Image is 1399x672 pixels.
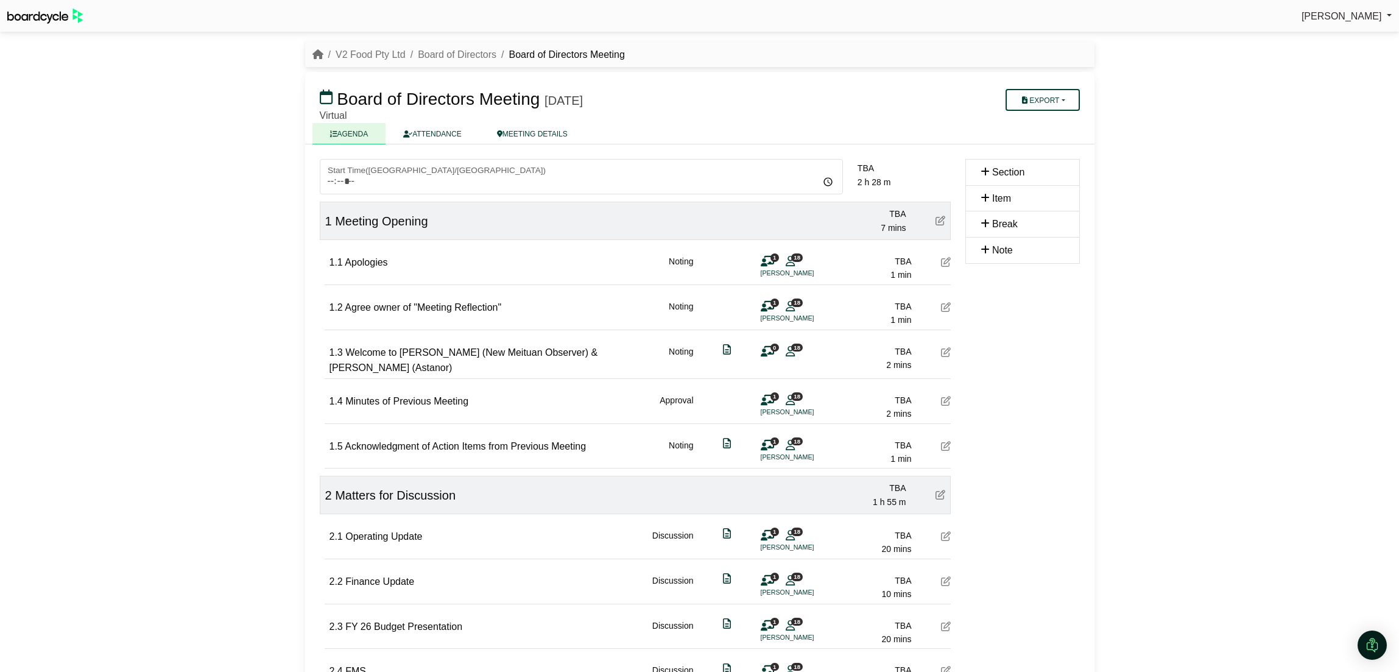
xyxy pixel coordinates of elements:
[992,219,1018,229] span: Break
[890,454,911,464] span: 1 min
[1358,631,1387,660] div: Open Intercom Messenger
[660,394,693,421] div: Approval
[544,93,583,108] div: [DATE]
[881,634,911,644] span: 20 mins
[992,167,1024,177] span: Section
[770,573,779,581] span: 1
[345,531,422,542] span: Operating Update
[761,452,852,462] li: [PERSON_NAME]
[992,193,1011,203] span: Item
[826,345,912,358] div: TBA
[791,618,803,626] span: 18
[761,587,852,598] li: [PERSON_NAME]
[345,576,414,587] span: Finance Update
[312,123,386,144] a: AGENDA
[881,589,911,599] span: 10 mins
[886,360,911,370] span: 2 mins
[335,214,428,228] span: Meeting Opening
[821,207,906,221] div: TBA
[770,528,779,536] span: 1
[325,489,332,502] span: 2
[881,223,906,233] span: 7 mins
[886,409,911,419] span: 2 mins
[826,255,912,268] div: TBA
[761,313,852,324] li: [PERSON_NAME]
[770,663,779,671] span: 1
[821,481,906,495] div: TBA
[312,47,625,63] nav: breadcrumb
[873,497,906,507] span: 1 h 55 m
[791,573,803,581] span: 18
[826,619,912,632] div: TBA
[335,489,456,502] span: Matters for Discussion
[479,123,585,144] a: MEETING DETAILS
[1006,89,1079,111] button: Export
[7,9,83,24] img: BoardcycleBlackGreen-aaafeed430059cb809a45853b8cf6d952af9d84e6e89e1f1685b34bfd5cb7d64.svg
[386,123,479,144] a: ATTENDANCE
[345,396,468,406] span: Minutes of Previous Meeting
[791,253,803,261] span: 18
[826,300,912,313] div: TBA
[345,621,462,632] span: FY 26 Budget Presentation
[770,253,779,261] span: 1
[652,529,694,556] div: Discussion
[337,90,540,108] span: Board of Directors Meeting
[329,441,343,451] span: 1.5
[761,542,852,553] li: [PERSON_NAME]
[329,576,343,587] span: 2.2
[826,574,912,587] div: TBA
[770,299,779,306] span: 1
[329,257,343,267] span: 1.1
[791,299,803,306] span: 18
[325,214,332,228] span: 1
[826,529,912,542] div: TBA
[761,407,852,417] li: [PERSON_NAME]
[329,347,343,358] span: 1.3
[791,663,803,671] span: 18
[345,257,387,267] span: Apologies
[329,396,343,406] span: 1.4
[418,49,496,60] a: Board of Directors
[669,439,693,466] div: Noting
[761,632,852,643] li: [PERSON_NAME]
[791,437,803,445] span: 18
[1302,11,1382,21] span: [PERSON_NAME]
[652,574,694,601] div: Discussion
[329,347,598,373] span: Welcome to [PERSON_NAME] (New Meituan Observer) & [PERSON_NAME] (Astanor)
[791,344,803,352] span: 18
[890,315,911,325] span: 1 min
[761,268,852,278] li: [PERSON_NAME]
[791,392,803,400] span: 18
[826,439,912,452] div: TBA
[329,621,343,632] span: 2.3
[858,177,890,187] span: 2 h 28 m
[329,531,343,542] span: 2.1
[791,528,803,536] span: 18
[669,255,693,282] div: Noting
[496,47,625,63] li: Board of Directors Meeting
[1302,9,1392,24] a: [PERSON_NAME]
[652,619,694,646] div: Discussion
[890,270,911,280] span: 1 min
[345,302,501,313] span: Agree owner of "Meeting Reflection"
[669,300,693,327] div: Noting
[669,345,693,376] div: Noting
[770,437,779,445] span: 1
[826,394,912,407] div: TBA
[881,544,911,554] span: 20 mins
[345,441,586,451] span: Acknowledgment of Action Items from Previous Meeting
[770,392,779,400] span: 1
[858,161,951,175] div: TBA
[336,49,406,60] a: V2 Food Pty Ltd
[770,344,779,352] span: 0
[992,245,1013,255] span: Note
[320,110,347,121] span: Virtual
[770,618,779,626] span: 1
[329,302,343,313] span: 1.2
